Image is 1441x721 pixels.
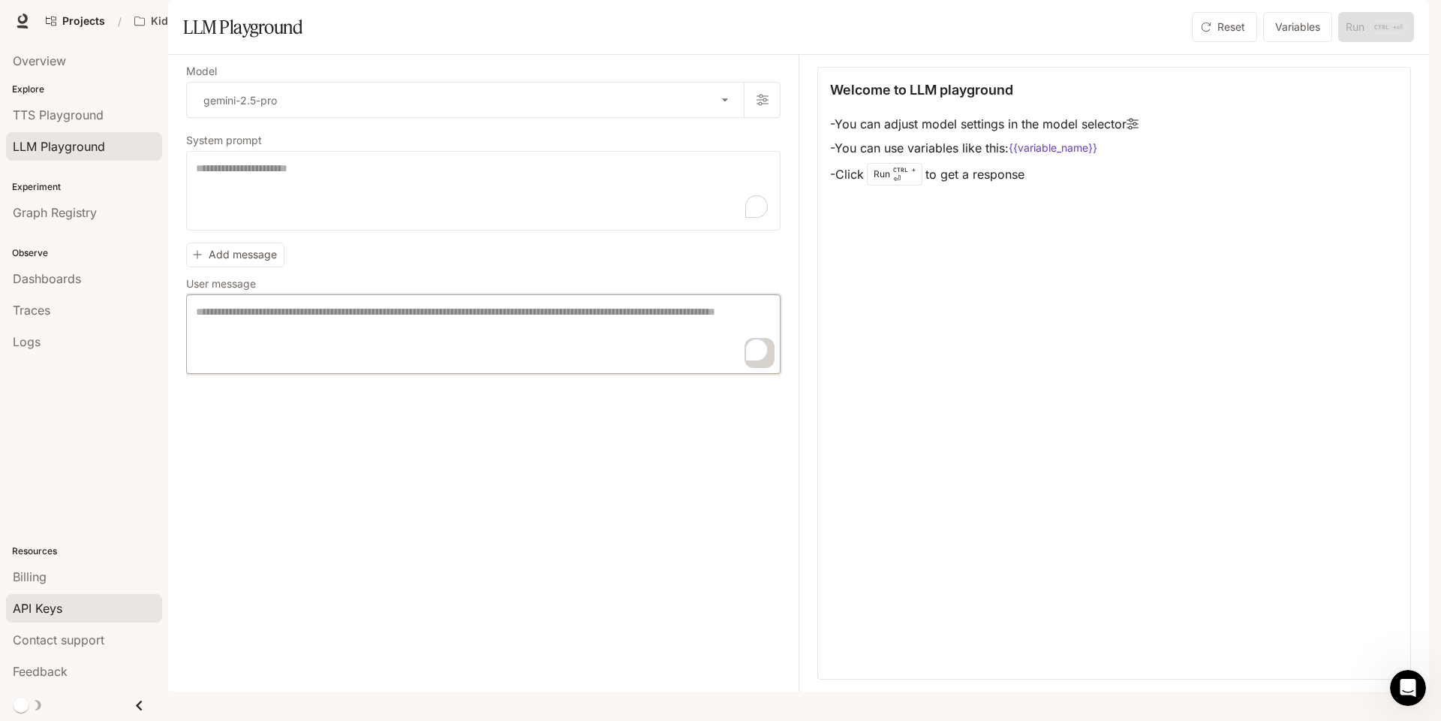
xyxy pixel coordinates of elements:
[186,66,217,77] p: Model
[1009,140,1097,155] code: {{variable_name}}
[867,163,922,186] div: Run
[196,161,771,221] textarea: To enrich screen reader interactions, please activate Accessibility in Grammarly extension settings
[830,112,1139,136] li: - You can adjust model settings in the model selector
[893,165,916,183] p: ⏎
[186,279,256,289] p: User message
[830,136,1139,160] li: - You can use variables like this:
[830,160,1139,189] li: - Click to get a response
[62,15,105,28] span: Projects
[186,243,284,267] button: Add message
[39,6,112,36] a: Go to projects
[151,15,233,28] p: Kidstopia - Live
[186,135,262,146] p: System prompt
[1390,670,1426,706] iframe: Intercom live chat
[893,165,916,174] p: CTRL +
[128,6,256,36] button: Open workspace menu
[1192,12,1257,42] button: Reset
[183,12,302,42] h1: LLM Playground
[203,92,277,108] p: gemini-2.5-pro
[187,83,744,117] div: gemini-2.5-pro
[830,80,1013,100] p: Welcome to LLM playground
[196,304,771,364] textarea: To enrich screen reader interactions, please activate Accessibility in Grammarly extension settings
[1263,12,1332,42] button: Variables
[112,14,128,29] div: /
